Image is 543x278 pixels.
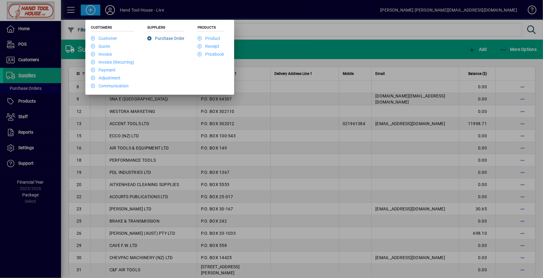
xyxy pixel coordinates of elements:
[198,25,224,31] h5: Products
[91,52,112,57] a: Invoice
[91,44,110,49] a: Quote
[198,44,219,49] a: Receipt
[147,25,184,31] h5: Suppliers
[198,52,224,57] a: Pricebook
[91,36,117,41] a: Customer
[91,83,129,88] a: Communication
[91,25,134,31] h5: Customers
[91,68,116,72] a: Payment
[198,36,220,41] a: Product
[147,36,184,41] a: Purchase Order
[91,76,120,80] a: Adjustment
[91,60,134,65] a: Invoice (Recurring)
